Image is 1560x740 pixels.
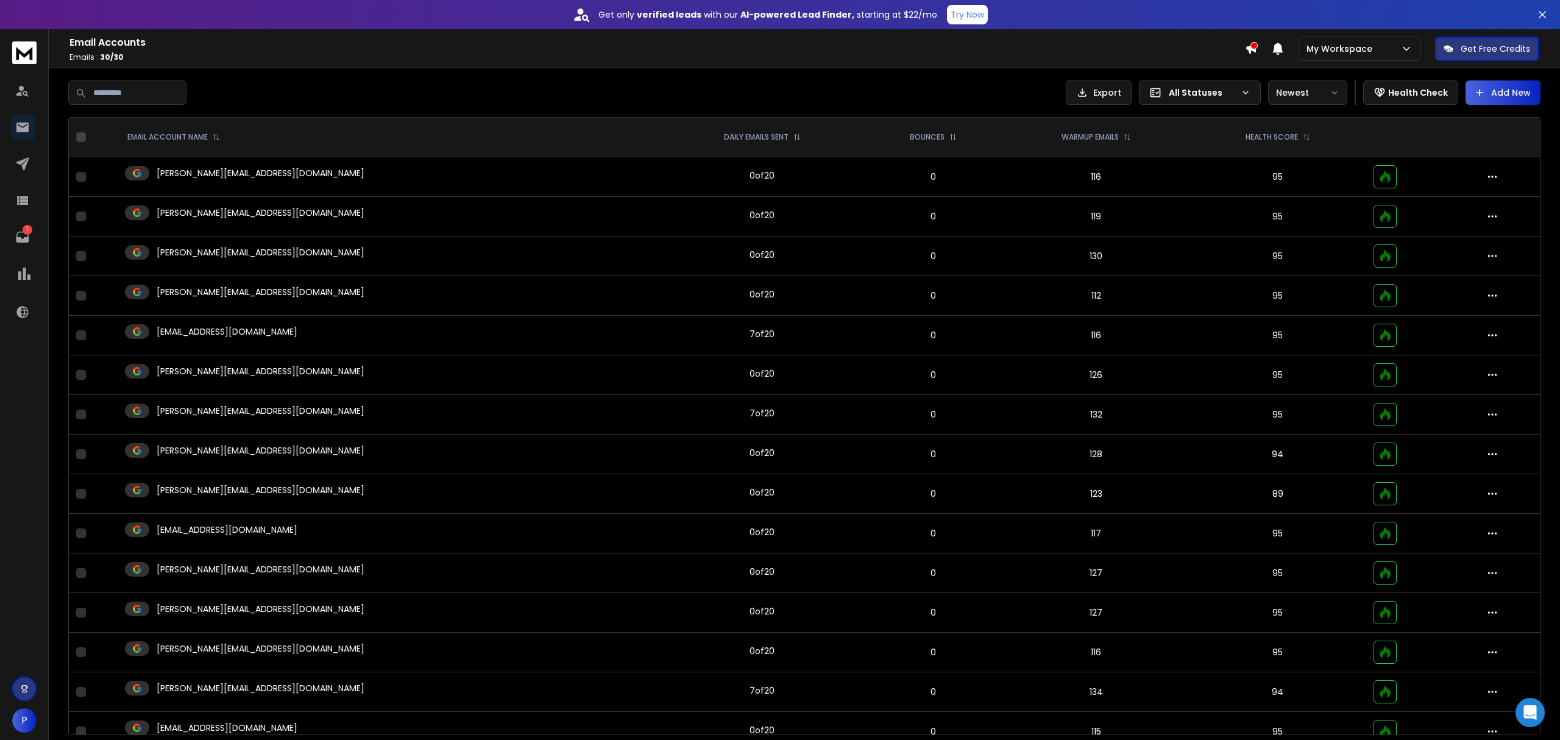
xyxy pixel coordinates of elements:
td: 95 [1189,237,1366,276]
div: Open Intercom Messenger [1516,698,1545,727]
p: 0 [871,725,996,738]
button: P [12,708,37,733]
div: 0 of 20 [750,526,775,538]
p: [PERSON_NAME][EMAIL_ADDRESS][DOMAIN_NAME] [157,603,364,615]
td: 95 [1189,514,1366,553]
td: 117 [1002,514,1189,553]
td: 130 [1002,237,1189,276]
td: 134 [1002,672,1189,712]
button: Export [1066,80,1132,105]
div: 0 of 20 [750,605,775,617]
strong: AI-powered Lead Finder, [740,9,854,21]
td: 128 [1002,435,1189,474]
button: Try Now [947,5,988,24]
strong: verified leads [637,9,701,21]
span: 30 / 30 [100,52,124,62]
p: [EMAIL_ADDRESS][DOMAIN_NAME] [157,524,297,536]
div: 0 of 20 [750,368,775,380]
button: Get Free Credits [1435,37,1539,61]
p: 0 [871,607,996,619]
p: 0 [871,329,996,341]
td: 95 [1189,593,1366,633]
h1: Email Accounts [69,35,1245,50]
p: [PERSON_NAME][EMAIL_ADDRESS][DOMAIN_NAME] [157,246,364,258]
p: WARMUP EMAILS [1062,132,1119,142]
p: [PERSON_NAME][EMAIL_ADDRESS][DOMAIN_NAME] [157,484,364,496]
td: 127 [1002,553,1189,593]
div: 0 of 20 [750,288,775,301]
p: HEALTH SCORE [1246,132,1298,142]
p: [PERSON_NAME][EMAIL_ADDRESS][DOMAIN_NAME] [157,563,364,575]
p: Get only with our starting at $22/mo [598,9,937,21]
td: 89 [1189,474,1366,514]
div: 0 of 20 [750,169,775,182]
p: [PERSON_NAME][EMAIL_ADDRESS][DOMAIN_NAME] [157,444,364,457]
div: 0 of 20 [750,724,775,736]
p: [EMAIL_ADDRESS][DOMAIN_NAME] [157,722,297,734]
div: EMAIL ACCOUNT NAME [127,132,220,142]
p: Get Free Credits [1461,43,1530,55]
p: 0 [871,250,996,262]
div: 7 of 20 [750,685,775,697]
td: 126 [1002,355,1189,395]
td: 95 [1189,197,1366,237]
p: 0 [871,408,996,421]
td: 116 [1002,633,1189,672]
td: 95 [1189,553,1366,593]
td: 94 [1189,435,1366,474]
div: 7 of 20 [750,407,775,419]
p: 0 [871,488,996,500]
td: 95 [1189,355,1366,395]
td: 94 [1189,672,1366,712]
p: 0 [871,448,996,460]
td: 95 [1189,276,1366,316]
div: 0 of 20 [750,486,775,499]
td: 95 [1189,633,1366,672]
p: Health Check [1388,87,1448,99]
p: [PERSON_NAME][EMAIL_ADDRESS][DOMAIN_NAME] [157,207,364,219]
div: 0 of 20 [750,249,775,261]
td: 119 [1002,197,1189,237]
div: 0 of 20 [750,645,775,657]
td: 95 [1189,157,1366,197]
p: [PERSON_NAME][EMAIL_ADDRESS][DOMAIN_NAME] [157,682,364,694]
p: 0 [871,171,996,183]
p: 0 [871,210,996,222]
td: 116 [1002,316,1189,355]
td: 95 [1189,316,1366,355]
p: 1 [23,225,32,235]
p: [PERSON_NAME][EMAIL_ADDRESS][DOMAIN_NAME] [157,365,364,377]
td: 112 [1002,276,1189,316]
td: 127 [1002,593,1189,633]
p: BOUNCES [910,132,945,142]
p: 0 [871,290,996,302]
p: [EMAIL_ADDRESS][DOMAIN_NAME] [157,326,297,338]
p: 0 [871,369,996,381]
p: 0 [871,686,996,698]
p: Try Now [951,9,984,21]
p: DAILY EMAILS SENT [724,132,789,142]
div: 0 of 20 [750,209,775,221]
p: 0 [871,646,996,658]
p: Emails : [69,52,1245,62]
p: [PERSON_NAME][EMAIL_ADDRESS][DOMAIN_NAME] [157,167,364,179]
p: 0 [871,567,996,579]
p: 0 [871,527,996,539]
td: 132 [1002,395,1189,435]
a: 1 [10,225,35,249]
td: 123 [1002,474,1189,514]
button: Health Check [1363,80,1458,105]
div: 0 of 20 [750,566,775,578]
div: 7 of 20 [750,328,775,340]
td: 95 [1189,395,1366,435]
p: [PERSON_NAME][EMAIL_ADDRESS][DOMAIN_NAME] [157,286,364,298]
p: [PERSON_NAME][EMAIL_ADDRESS][DOMAIN_NAME] [157,405,364,417]
img: logo [12,41,37,64]
p: All Statuses [1169,87,1236,99]
button: Newest [1268,80,1347,105]
div: 0 of 20 [750,447,775,459]
p: [PERSON_NAME][EMAIL_ADDRESS][DOMAIN_NAME] [157,642,364,655]
button: Add New [1466,80,1540,105]
td: 116 [1002,157,1189,197]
